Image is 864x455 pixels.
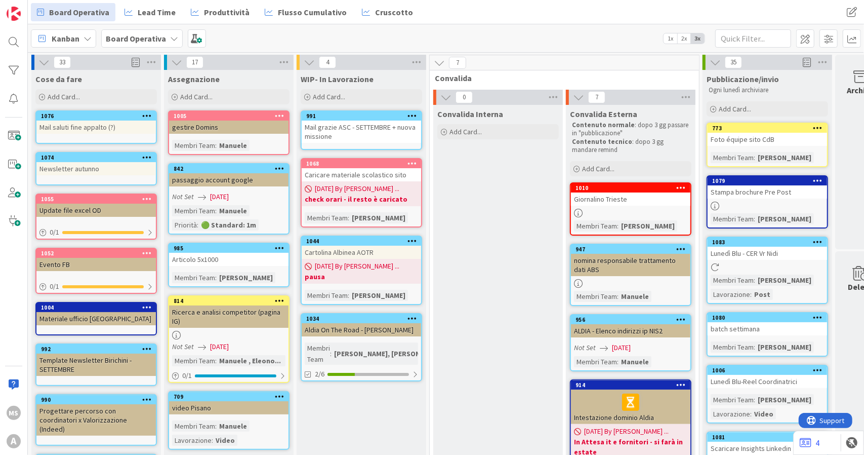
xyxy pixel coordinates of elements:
[571,245,690,254] div: 947
[118,3,182,21] a: Lead Time
[617,220,619,232] span: :
[712,367,827,374] div: 1006
[168,295,290,383] a: 814Ricerca e analisi competitor (pagina IG)Not Set[DATE]Membri Team:Manuele , Eleono...0/1
[215,272,217,283] span: :
[36,162,156,175] div: Newsletter autunno
[301,313,422,382] a: 1034Aldia On The Road - [PERSON_NAME]Membri Team:[PERSON_NAME], [PERSON_NAME]2/6
[215,421,217,432] span: :
[41,396,156,403] div: 990
[456,91,473,103] span: 0
[36,345,156,354] div: 992
[574,220,617,232] div: Membri Team
[174,165,289,172] div: 842
[36,345,156,376] div: 992Template Newsletter Birichini - SETTEMBRE
[169,401,289,414] div: video Pisano
[755,213,814,224] div: [PERSON_NAME]
[752,408,776,420] div: Video
[711,289,750,300] div: Lavorazione
[612,343,631,353] span: [DATE]
[169,392,289,414] div: 709video Pisano
[36,111,156,134] div: 1076Mail saluti fine appalto (?)
[437,109,503,119] span: Convalida Interna
[197,219,198,231] span: :
[169,306,289,328] div: Ricerca e analisi competitor (pagina IG)
[711,394,754,405] div: Membri Team
[711,213,754,224] div: Membri Team
[212,435,213,446] span: :
[711,408,750,420] div: Lavorazione
[570,314,691,371] a: 956ALDIA - Elenco indirizzi ip NIS2Not Set[DATE]Membri Team:Manuele
[707,74,779,84] span: Pubblicazione/invio
[707,175,828,229] a: 1079Stampa brochure Pre PostMembri Team:[PERSON_NAME]
[708,133,827,146] div: Foto équipe sito CdB
[36,280,156,293] div: 0/1
[708,238,827,247] div: 1083
[572,138,689,155] p: : dopo 3 gg mandare remind
[572,121,635,129] strong: Contenuto normale
[708,247,827,260] div: Lunedì Blu - CER Vr Nidi
[54,56,71,68] span: 33
[52,32,79,45] span: Kanban
[375,6,413,18] span: Cruscotto
[36,312,156,325] div: Materiale ufficio [GEOGRAPHIC_DATA]
[571,390,690,424] div: Intestazione dominio Aldia
[215,140,217,151] span: :
[708,238,827,260] div: 1083Lunedì Blu - CER Vr Nidi
[707,237,828,304] a: 1083Lunedì Blu - CER Vr NidiMembri Team:[PERSON_NAME]Lavorazione:Post
[800,437,819,449] a: 4
[41,196,156,203] div: 1055
[712,434,827,441] div: 1081
[172,355,215,366] div: Membri Team
[302,168,421,181] div: Caricare materiale scolastico sito
[215,205,217,216] span: :
[571,315,690,337] div: 956ALDIA - Elenco indirizzi ip NIS2
[213,435,237,446] div: Video
[302,159,421,181] div: 1068Caricare materiale scolastico sito
[306,315,421,322] div: 1034
[36,303,156,312] div: 1004
[35,110,157,144] a: 1076Mail saluti fine appalto (?)
[754,213,755,224] span: :
[330,348,332,359] span: :
[575,246,690,253] div: 947
[711,152,754,163] div: Membri Team
[712,125,827,132] div: 773
[715,29,791,48] input: Quick Filter...
[217,140,250,151] div: Manuele
[305,343,330,365] div: Membri Team
[41,250,156,257] div: 1052
[169,164,289,173] div: 842
[708,366,827,375] div: 1006
[750,289,752,300] span: :
[168,74,220,84] span: Assegnazione
[574,356,617,367] div: Membri Team
[50,281,59,292] span: 0 / 1
[617,291,619,302] span: :
[301,74,374,84] span: WIP- In Lavorazione
[168,391,290,450] a: 709video PisanoMembri Team:ManueleLavorazione:Video
[302,314,421,336] div: 1034Aldia On The Road - [PERSON_NAME]
[7,434,21,448] div: A
[707,312,828,357] a: 1080batch settimanaMembri Team:[PERSON_NAME]
[570,244,691,306] a: 947nomina responsabile trattamento dati ABSMembri Team:Manuele
[36,111,156,121] div: 1076
[50,227,59,238] span: 0 / 1
[41,346,156,353] div: 992
[36,354,156,376] div: Template Newsletter Birichini - SETTEMBRE
[210,192,229,202] span: [DATE]
[755,275,814,286] div: [PERSON_NAME]
[584,426,669,437] span: [DATE] By [PERSON_NAME] ...
[36,153,156,175] div: 1074Newsletter autunno
[169,369,289,382] div: 0/1
[712,239,827,246] div: 1083
[677,33,691,44] span: 2x
[306,238,421,245] div: 1044
[174,245,289,252] div: 985
[725,56,742,68] span: 35
[754,152,755,163] span: :
[572,121,689,138] p: : dopo 3 gg passare in "pubblicazione"
[349,212,408,223] div: [PERSON_NAME]
[449,57,466,69] span: 7
[754,394,755,405] span: :
[301,236,422,305] a: 1044Cartolina Albinea AOTR[DATE] By [PERSON_NAME] ...pausaMembri Team:[PERSON_NAME]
